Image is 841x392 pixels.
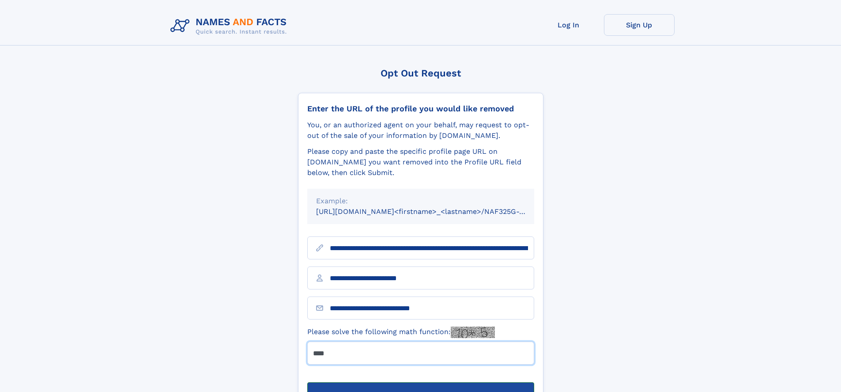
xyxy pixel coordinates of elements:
a: Sign Up [604,14,675,36]
div: Enter the URL of the profile you would like removed [307,104,534,114]
label: Please solve the following math function: [307,327,495,338]
div: Example: [316,196,525,206]
div: Please copy and paste the specific profile page URL on [DOMAIN_NAME] you want removed into the Pr... [307,146,534,178]
div: You, or an authorized agent on your behalf, may request to opt-out of the sale of your informatio... [307,120,534,141]
div: Opt Out Request [298,68,543,79]
img: Logo Names and Facts [167,14,294,38]
a: Log In [533,14,604,36]
small: [URL][DOMAIN_NAME]<firstname>_<lastname>/NAF325G-xxxxxxxx [316,207,551,216]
